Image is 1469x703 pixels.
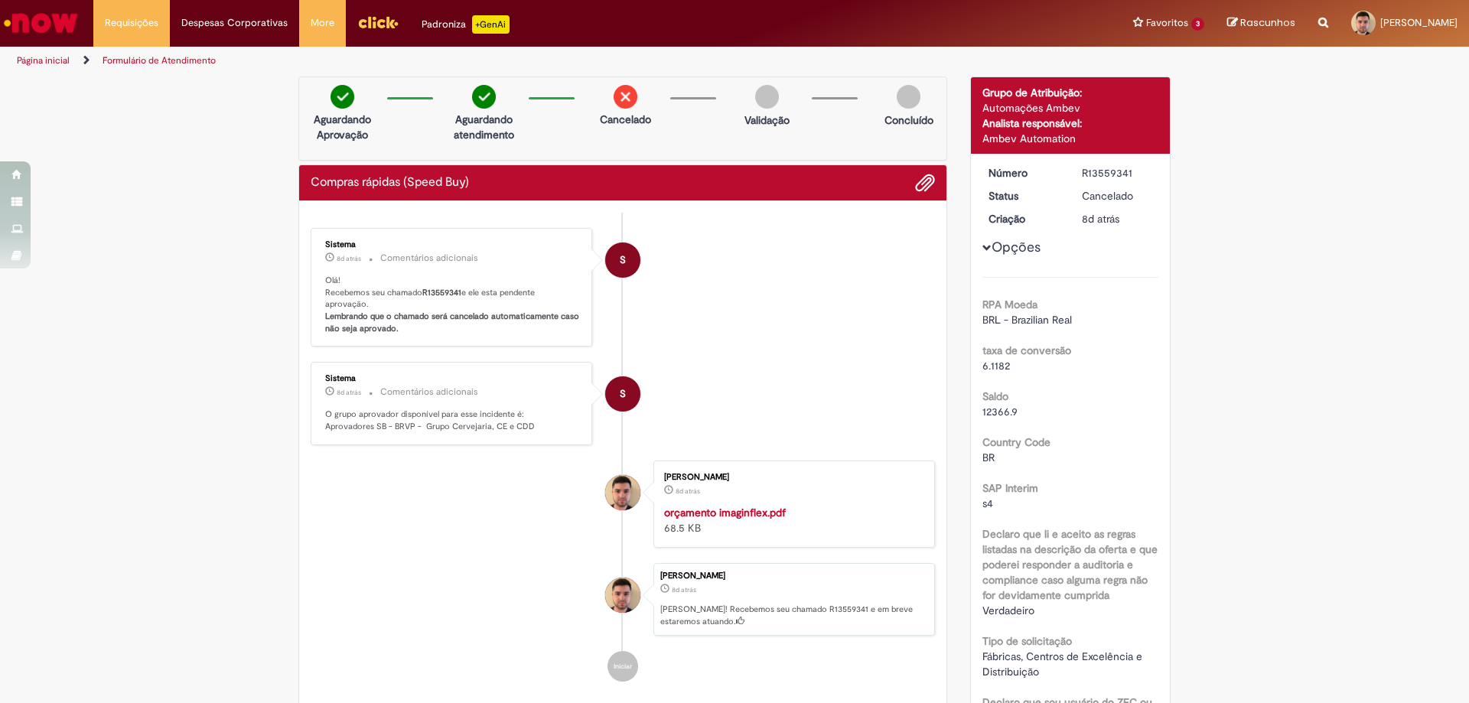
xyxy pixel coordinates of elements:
[1082,212,1119,226] time: 23/09/2025 14:30:20
[977,188,1071,203] dt: Status
[17,54,70,67] a: Página inicial
[1227,16,1295,31] a: Rascunhos
[1082,212,1119,226] span: 8d atrás
[884,112,933,128] p: Concluído
[357,11,399,34] img: click_logo_yellow_360x200.png
[105,15,158,31] span: Requisições
[1380,16,1458,29] span: [PERSON_NAME]
[672,585,696,594] time: 23/09/2025 14:30:20
[982,451,995,464] span: BR
[331,85,354,109] img: check-circle-green.png
[11,47,968,75] ul: Trilhas de página
[325,311,581,334] b: Lembrando que o chamado será cancelado automaticamente caso não seja aprovado.
[472,15,510,34] p: +GenAi
[337,254,361,263] time: 23/09/2025 14:30:32
[982,405,1018,418] span: 12366.9
[337,388,361,397] span: 8d atrás
[672,585,696,594] span: 8d atrás
[982,649,1145,679] span: Fábricas, Centros de Excelência e Distribuição
[1191,18,1204,31] span: 3
[982,481,1038,495] b: SAP Interim
[325,240,580,249] div: Sistema
[620,242,626,278] span: S
[337,254,361,263] span: 8d atrás
[325,275,580,335] p: Olá! Recebemos seu chamado e ele esta pendente aprovação.
[311,176,469,190] h2: Compras rápidas (Speed Buy) Histórico de tíquete
[605,578,640,613] div: Joao Hilario Da Luz Neto
[1082,211,1153,226] div: 23/09/2025 14:30:20
[977,211,1071,226] dt: Criação
[2,8,80,38] img: ServiceNow
[1146,15,1188,31] span: Favoritos
[676,487,700,496] span: 8d atrás
[325,374,580,383] div: Sistema
[311,15,334,31] span: More
[897,85,920,109] img: img-circle-grey.png
[337,388,361,397] time: 23/09/2025 14:30:30
[380,252,478,265] small: Comentários adicionais
[982,313,1072,327] span: BRL - Brazilian Real
[181,15,288,31] span: Despesas Corporativas
[915,173,935,193] button: Adicionar anexos
[664,473,919,482] div: [PERSON_NAME]
[605,475,640,510] div: Joao Hilario Da Luz Neto
[325,408,580,432] p: O grupo aprovador disponível para esse incidente é: Aprovadores SB - BRVP - Grupo Cervejaria, CE ...
[982,496,993,510] span: s4
[676,487,700,496] time: 23/09/2025 12:56:10
[982,131,1159,146] div: Ambev Automation
[664,506,786,519] a: orçamento imaginflex.pdf
[1082,188,1153,203] div: Cancelado
[982,359,1010,373] span: 6.1182
[982,116,1159,131] div: Analista responsável:
[422,287,461,298] b: R13559341
[982,85,1159,100] div: Grupo de Atribuição:
[311,213,935,698] ul: Histórico de tíquete
[305,112,379,142] p: Aguardando Aprovação
[982,527,1158,602] b: Declaro que li e aceito as regras listadas na descrição da oferta e que poderei responder a audit...
[982,389,1008,403] b: Saldo
[311,563,935,636] li: Joao Hilario Da Luz Neto
[103,54,216,67] a: Formulário de Atendimento
[664,505,919,535] div: 68.5 KB
[982,298,1037,311] b: RPA Moeda
[744,112,790,128] p: Validação
[982,634,1072,648] b: Tipo de solicitação
[982,435,1050,449] b: Country Code
[605,376,640,412] div: System
[620,376,626,412] span: S
[600,112,651,127] p: Cancelado
[447,112,521,142] p: Aguardando atendimento
[755,85,779,109] img: img-circle-grey.png
[977,165,1071,181] dt: Número
[1240,15,1295,30] span: Rascunhos
[422,15,510,34] div: Padroniza
[660,604,927,627] p: [PERSON_NAME]! Recebemos seu chamado R13559341 e em breve estaremos atuando.
[660,571,927,581] div: [PERSON_NAME]
[380,386,478,399] small: Comentários adicionais
[982,604,1034,617] span: Verdadeiro
[1082,165,1153,181] div: R13559341
[982,100,1159,116] div: Automações Ambev
[605,242,640,278] div: System
[614,85,637,109] img: remove.png
[982,343,1071,357] b: taxa de conversão
[472,85,496,109] img: check-circle-green.png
